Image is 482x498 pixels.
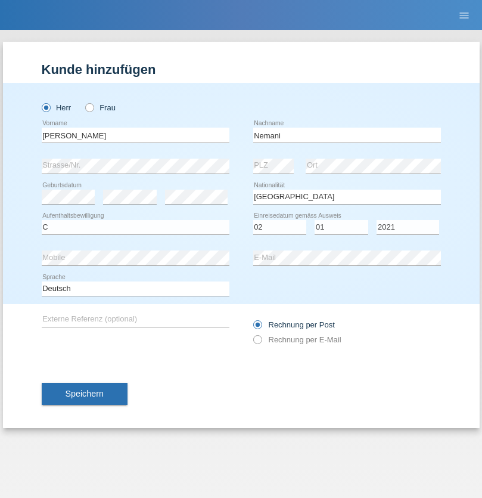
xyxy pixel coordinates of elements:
a: menu [452,11,476,18]
input: Herr [42,103,49,111]
i: menu [458,10,470,21]
input: Frau [85,103,93,111]
label: Frau [85,103,116,112]
input: Rechnung per E-Mail [253,335,261,350]
input: Rechnung per Post [253,320,261,335]
label: Herr [42,103,71,112]
h1: Kunde hinzufügen [42,62,441,77]
span: Speichern [66,389,104,398]
button: Speichern [42,383,128,406]
label: Rechnung per E-Mail [253,335,341,344]
label: Rechnung per Post [253,320,335,329]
